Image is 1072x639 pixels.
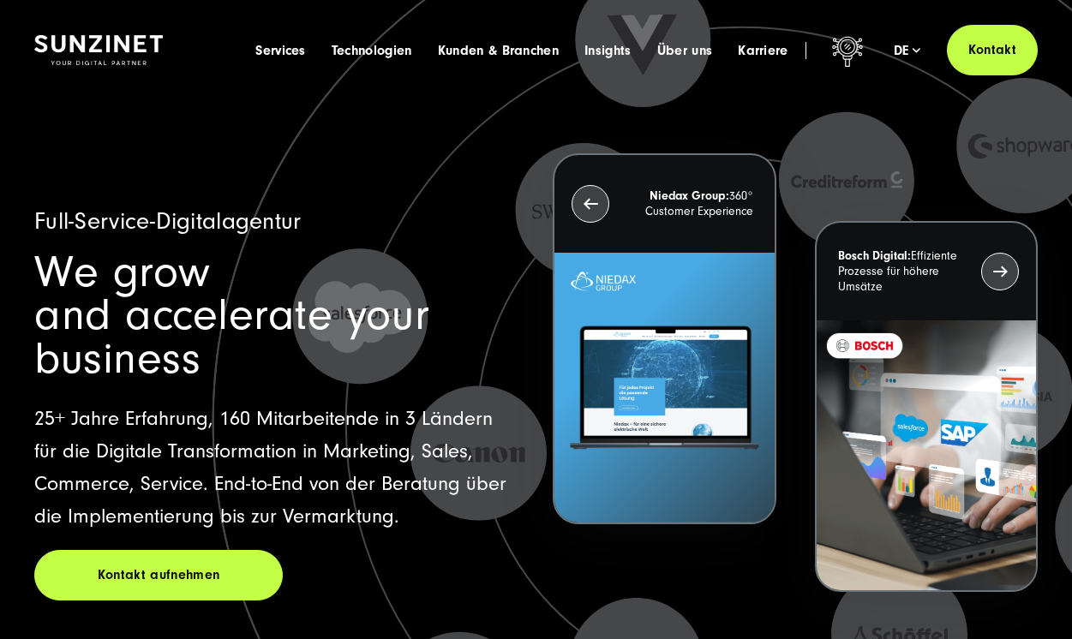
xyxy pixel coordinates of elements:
[34,403,519,533] p: 25+ Jahre Erfahrung, 160 Mitarbeitende in 3 Ländern für die Digitale Transformation in Marketing,...
[34,35,163,65] img: SUNZINET Full Service Digital Agentur
[438,42,559,59] a: Kunden & Branchen
[894,42,921,59] div: de
[657,42,713,59] a: Über uns
[650,189,729,203] strong: Niedax Group:
[947,25,1038,75] a: Kontakt
[838,249,911,263] strong: Bosch Digital:
[619,188,752,219] p: 360° Customer Experience
[255,42,306,59] a: Services
[838,248,972,295] p: Effiziente Prozesse für höhere Umsätze
[34,247,429,384] span: We grow and accelerate your business
[34,208,302,235] span: Full-Service-Digitalagentur
[738,42,788,59] a: Karriere
[815,221,1038,592] button: Bosch Digital:Effiziente Prozesse für höhere Umsätze BOSCH - Kundeprojekt - Digital Transformatio...
[554,253,774,523] img: Letztes Projekt von Niedax. Ein Laptop auf dem die Niedax Website geöffnet ist, auf blauem Hinter...
[817,320,1036,590] img: BOSCH - Kundeprojekt - Digital Transformation Agentur SUNZINET
[34,550,283,600] a: Kontakt aufnehmen
[332,42,412,59] a: Technologien
[584,42,632,59] a: Insights
[553,153,776,524] button: Niedax Group:360° Customer Experience Letztes Projekt von Niedax. Ein Laptop auf dem die Niedax W...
